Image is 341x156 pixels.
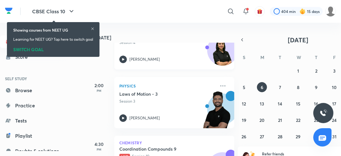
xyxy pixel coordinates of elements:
[278,117,282,123] abbr: October 21, 2025
[119,146,198,152] h5: Coordination Compounds 9
[293,99,303,109] button: October 15, 2025
[260,101,264,107] abbr: October 13, 2025
[119,91,198,97] h5: Laws of Motion - 3
[329,99,339,109] button: October 17, 2025
[314,134,319,140] abbr: October 30, 2025
[297,84,299,90] abbr: October 8, 2025
[129,115,160,121] p: [PERSON_NAME]
[13,27,68,33] h6: Showing courses from NEET UG
[239,115,249,125] button: October 19, 2025
[5,6,13,17] a: Company Logo
[13,37,93,42] p: Learning for NEET UG? Tap here to switch goal
[255,6,265,16] button: avatar
[87,141,112,147] h5: 4:30
[119,99,215,104] p: Session 3
[242,117,246,123] abbr: October 19, 2025
[332,84,337,90] abbr: October 10, 2025
[95,35,241,40] h4: [DATE]
[257,131,267,141] button: October 27, 2025
[311,66,321,76] button: October 2, 2025
[315,68,317,74] abbr: October 2, 2025
[299,8,306,15] img: streak
[329,115,339,125] button: October 24, 2025
[119,82,215,90] p: Physics
[315,54,317,60] abbr: Thursday
[325,6,336,17] img: Nishi raghuwanshi
[239,82,249,92] button: October 5, 2025
[87,147,112,151] p: PM
[297,54,301,60] abbr: Wednesday
[87,89,112,93] p: PM
[296,134,300,140] abbr: October 29, 2025
[275,99,285,109] button: October 14, 2025
[279,54,281,60] abbr: Tuesday
[333,54,336,60] abbr: Friday
[329,82,339,92] button: October 10, 2025
[315,84,317,90] abbr: October 9, 2025
[332,101,336,107] abbr: October 17, 2025
[293,82,303,92] button: October 8, 2025
[257,9,263,14] img: avatar
[320,109,327,117] img: ttu
[278,134,282,140] abbr: October 28, 2025
[119,40,215,45] p: Session 4
[311,115,321,125] button: October 23, 2025
[5,6,13,15] img: Company Logo
[259,117,264,123] abbr: October 20, 2025
[129,57,160,62] p: [PERSON_NAME]
[333,68,336,74] abbr: October 3, 2025
[260,54,264,60] abbr: Monday
[207,38,238,69] img: Avatar
[275,131,285,141] button: October 28, 2025
[239,99,249,109] button: October 12, 2025
[329,66,339,76] button: October 3, 2025
[296,101,300,107] abbr: October 15, 2025
[279,84,281,90] abbr: October 7, 2025
[257,82,267,92] button: October 6, 2025
[314,101,318,107] abbr: October 16, 2025
[293,115,303,125] button: October 22, 2025
[200,91,234,135] img: unacademy
[261,84,263,90] abbr: October 6, 2025
[311,99,321,109] button: October 16, 2025
[332,134,337,140] abbr: October 31, 2025
[28,5,79,18] button: CBSE Class 10
[257,115,267,125] button: October 20, 2025
[296,117,300,123] abbr: October 22, 2025
[87,82,112,89] h5: 2:00
[329,131,339,141] button: October 31, 2025
[288,36,309,44] span: [DATE]
[239,131,249,141] button: October 26, 2025
[278,101,282,107] abbr: October 14, 2025
[297,68,299,74] abbr: October 1, 2025
[311,82,321,92] button: October 9, 2025
[314,117,319,123] abbr: October 23, 2025
[243,84,245,90] abbr: October 5, 2025
[242,134,246,140] abbr: October 26, 2025
[332,117,337,123] abbr: October 24, 2025
[13,45,93,52] div: SWITCH GOAL
[260,134,264,140] abbr: October 27, 2025
[242,101,246,107] abbr: October 12, 2025
[257,99,267,109] button: October 13, 2025
[275,115,285,125] button: October 21, 2025
[311,131,321,141] button: October 30, 2025
[293,131,303,141] button: October 29, 2025
[275,82,285,92] button: October 7, 2025
[243,54,245,60] abbr: Sunday
[119,141,229,145] p: Chemistry
[293,66,303,76] button: October 1, 2025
